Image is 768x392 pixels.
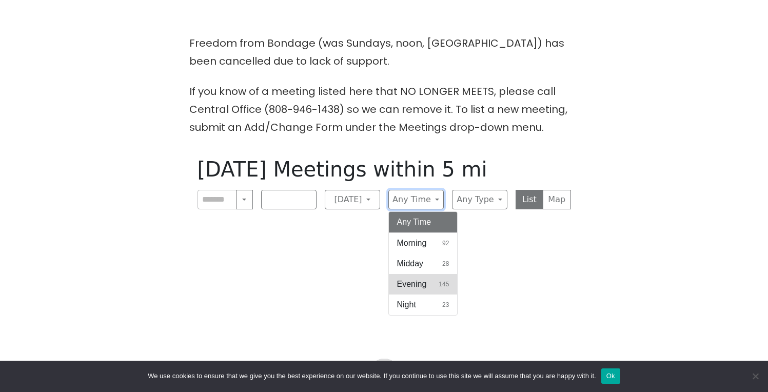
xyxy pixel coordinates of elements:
button: Night23 results [389,295,458,315]
span: Morning [397,237,427,249]
button: Evening145 results [389,274,458,295]
span: 28 results [442,259,449,268]
span: Midday [397,258,424,270]
span: 145 results [439,280,449,289]
input: Near Me [198,190,237,209]
button: List [516,190,544,209]
p: Freedom from Bondage (was Sundays, noon, [GEOGRAPHIC_DATA]) has been cancelled due to lack of sup... [189,34,579,70]
span: No [750,371,760,381]
button: Any Time [388,190,444,209]
div: Any Time [388,211,458,316]
span: We use cookies to ensure that we give you the best experience on our website. If you continue to ... [148,371,596,381]
button: Near Me [236,190,252,209]
span: Evening [397,278,427,290]
button: Any Type [452,190,507,209]
button: Any Time [389,212,458,232]
button: Ok [601,368,620,384]
span: Night [397,299,416,311]
p: If you know of a meeting listed here that NO LONGER MEETS, please call Central Office (808-946-14... [189,83,579,136]
button: Morning92 results [389,233,458,253]
h1: [DATE] Meetings within 5 mi [198,157,571,182]
button: [DATE] [325,190,380,209]
button: Map [543,190,571,209]
span: 92 results [442,239,449,248]
button: Midday28 results [389,253,458,274]
span: 23 results [442,300,449,309]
